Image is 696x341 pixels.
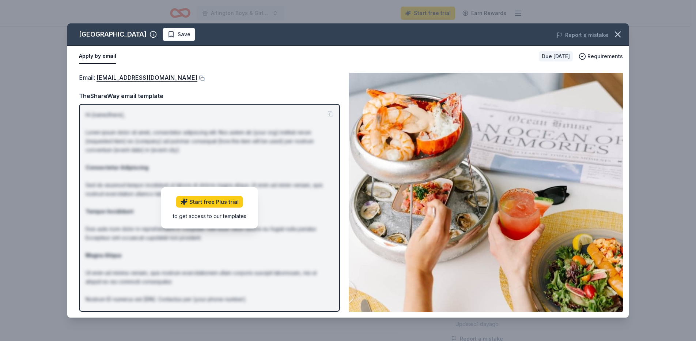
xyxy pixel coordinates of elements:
a: [EMAIL_ADDRESS][DOMAIN_NAME] [97,73,197,82]
span: Email : [79,74,197,81]
span: Save [178,30,190,39]
strong: Consectetur Adipiscing [86,164,148,170]
div: TheShareWay email template [79,91,340,101]
button: Report a mistake [556,31,608,40]
div: Due [DATE] [539,51,573,61]
img: Image for Ocean House [349,73,623,312]
button: Apply by email [79,49,116,64]
button: Save [163,28,195,41]
div: [GEOGRAPHIC_DATA] [79,29,147,40]
strong: Tempor Incididunt [86,208,133,214]
strong: Magna Aliqua [86,252,121,258]
a: Start free Plus trial [176,196,243,207]
div: to get access to our templates [173,212,246,220]
p: Hi [name/there], Lorem ipsum dolor sit amet, consectetur adipiscing elit. Nos autem ab [your org]... [86,110,333,330]
span: Requirements [587,52,623,61]
button: Requirements [579,52,623,61]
